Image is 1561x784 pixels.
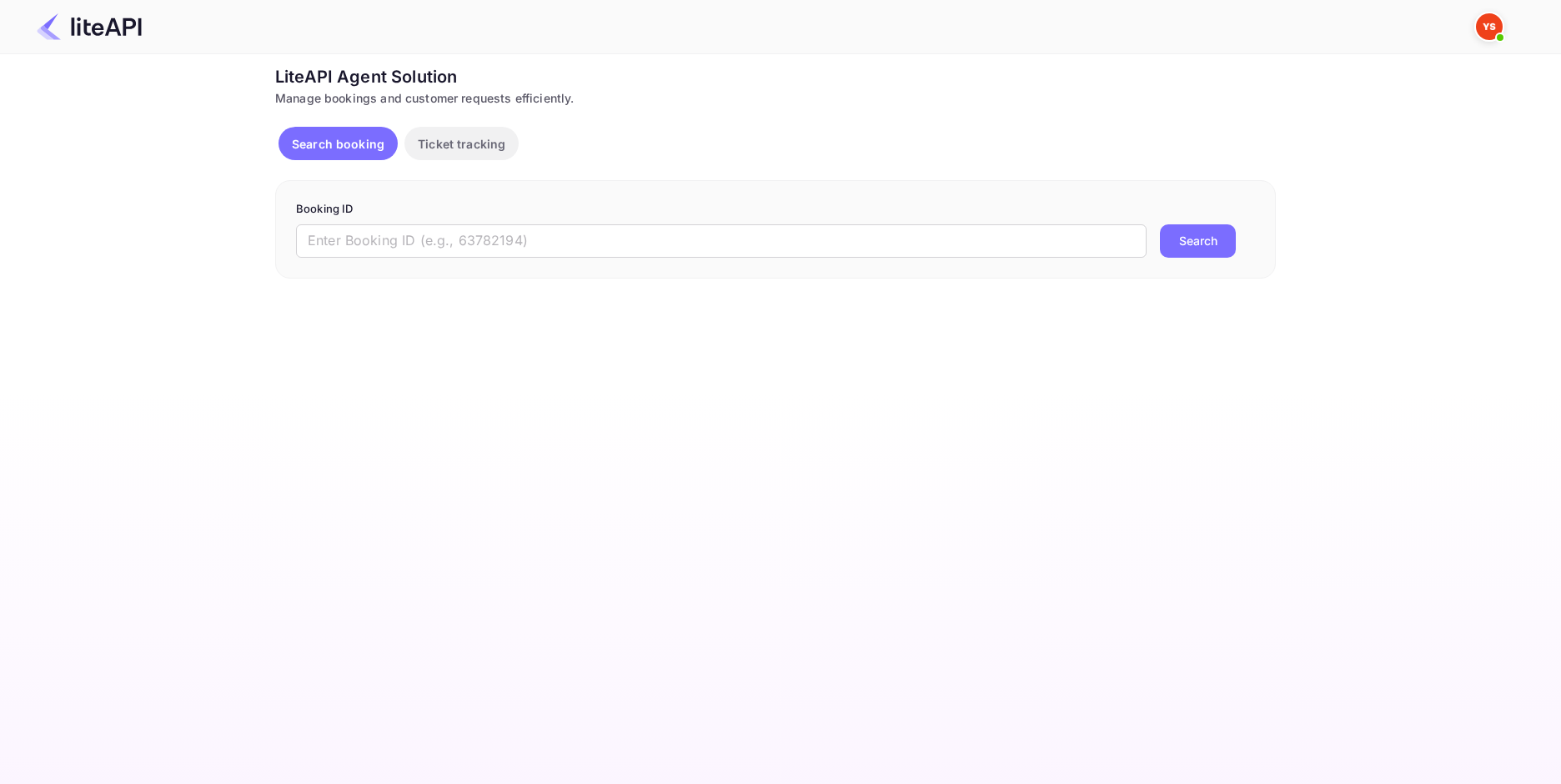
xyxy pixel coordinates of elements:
img: Yandex Support [1476,13,1503,40]
p: Search booking [292,135,384,153]
div: Manage bookings and customer requests efficiently. [275,89,1276,107]
p: Booking ID [296,201,1255,218]
img: LiteAPI Logo [37,13,142,40]
div: LiteAPI Agent Solution [275,64,1276,89]
p: Ticket tracking [418,135,505,153]
button: Search [1160,224,1236,258]
input: Enter Booking ID (e.g., 63782194) [296,224,1147,258]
